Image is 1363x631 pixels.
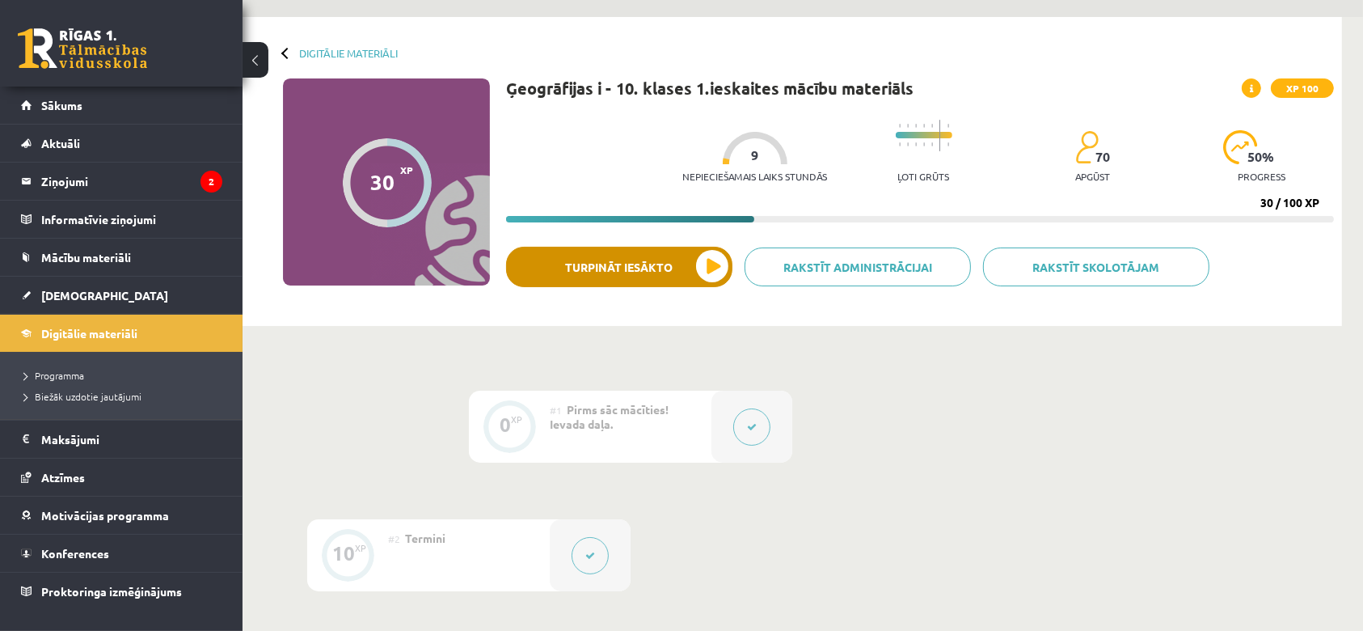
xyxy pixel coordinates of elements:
[751,148,758,163] span: 9
[24,369,84,382] span: Programma
[1271,78,1334,98] span: XP 100
[915,124,917,128] img: icon-short-line-57e1e144782c952c97e751825c79c345078a6d821885a25fce030b3d8c18986b.svg
[21,315,222,352] a: Digitālie materiāli
[388,532,400,545] span: #2
[400,164,413,176] span: XP
[947,124,949,128] img: icon-short-line-57e1e144782c952c97e751825c79c345078a6d821885a25fce030b3d8c18986b.svg
[299,47,398,59] a: Digitālie materiāli
[907,124,909,128] img: icon-short-line-57e1e144782c952c97e751825c79c345078a6d821885a25fce030b3d8c18986b.svg
[931,124,933,128] img: icon-short-line-57e1e144782c952c97e751825c79c345078a6d821885a25fce030b3d8c18986b.svg
[1075,171,1110,182] p: apgūst
[899,142,901,146] img: icon-short-line-57e1e144782c952c97e751825c79c345078a6d821885a25fce030b3d8c18986b.svg
[41,136,80,150] span: Aktuāli
[939,120,941,151] img: icon-long-line-d9ea69661e0d244f92f715978eff75569469978d946b2353a9bb055b3ed8787d.svg
[24,390,141,403] span: Biežāk uzdotie jautājumi
[41,163,222,200] legend: Ziņojumi
[915,142,917,146] img: icon-short-line-57e1e144782c952c97e751825c79c345078a6d821885a25fce030b3d8c18986b.svg
[355,544,366,553] div: XP
[21,497,222,534] a: Motivācijas programma
[21,277,222,314] a: [DEMOGRAPHIC_DATA]
[21,163,222,200] a: Ziņojumi2
[21,459,222,496] a: Atzīmes
[506,247,732,287] button: Turpināt iesākto
[332,546,355,561] div: 10
[41,288,168,303] span: [DEMOGRAPHIC_DATA]
[21,535,222,572] a: Konferences
[41,201,222,238] legend: Informatīvie ziņojumi
[21,421,222,458] a: Maksājumi
[898,171,950,182] p: Ļoti grūts
[745,248,971,286] a: Rakstīt administrācijai
[24,389,226,404] a: Biežāk uzdotie jautājumi
[500,417,511,432] div: 0
[41,584,182,599] span: Proktoringa izmēģinājums
[21,239,222,276] a: Mācību materiāli
[899,124,901,128] img: icon-short-line-57e1e144782c952c97e751825c79c345078a6d821885a25fce030b3d8c18986b.svg
[923,124,925,128] img: icon-short-line-57e1e144782c952c97e751825c79c345078a6d821885a25fce030b3d8c18986b.svg
[21,201,222,238] a: Informatīvie ziņojumi
[1248,150,1276,164] span: 50 %
[41,421,222,458] legend: Maksājumi
[41,470,85,485] span: Atzīmes
[41,250,131,265] span: Mācību materiāli
[41,546,109,561] span: Konferences
[947,142,949,146] img: icon-short-line-57e1e144782c952c97e751825c79c345078a6d821885a25fce030b3d8c18986b.svg
[923,142,925,146] img: icon-short-line-57e1e144782c952c97e751825c79c345078a6d821885a25fce030b3d8c18986b.svg
[1075,130,1099,164] img: students-c634bb4e5e11cddfef0936a35e636f08e4e9abd3cc4e673bd6f9a4125e45ecb1.svg
[550,404,562,417] span: #1
[907,142,909,146] img: icon-short-line-57e1e144782c952c97e751825c79c345078a6d821885a25fce030b3d8c18986b.svg
[1238,171,1285,182] p: progress
[21,87,222,124] a: Sākums
[41,98,82,112] span: Sākums
[371,170,395,194] div: 30
[21,125,222,162] a: Aktuāli
[511,415,522,424] div: XP
[41,508,169,523] span: Motivācijas programma
[21,573,222,610] a: Proktoringa izmēģinājums
[682,171,827,182] p: Nepieciešamais laiks stundās
[200,171,222,193] i: 2
[405,531,445,545] span: Termini
[506,78,914,98] h1: Ģeogrāfijas i - 10. klases 1.ieskaites mācību materiāls
[24,368,226,383] a: Programma
[18,28,147,69] a: Rīgas 1. Tālmācības vidusskola
[983,248,1209,286] a: Rakstīt skolotājam
[931,142,933,146] img: icon-short-line-57e1e144782c952c97e751825c79c345078a6d821885a25fce030b3d8c18986b.svg
[1095,150,1110,164] span: 70
[41,326,137,341] span: Digitālie materiāli
[1223,130,1258,164] img: icon-progress-161ccf0a02000e728c5f80fcf4c31c7af3da0e1684b2b1d7c360e028c24a22f1.svg
[550,402,669,431] span: Pirms sāc mācīties! Ievada daļa.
